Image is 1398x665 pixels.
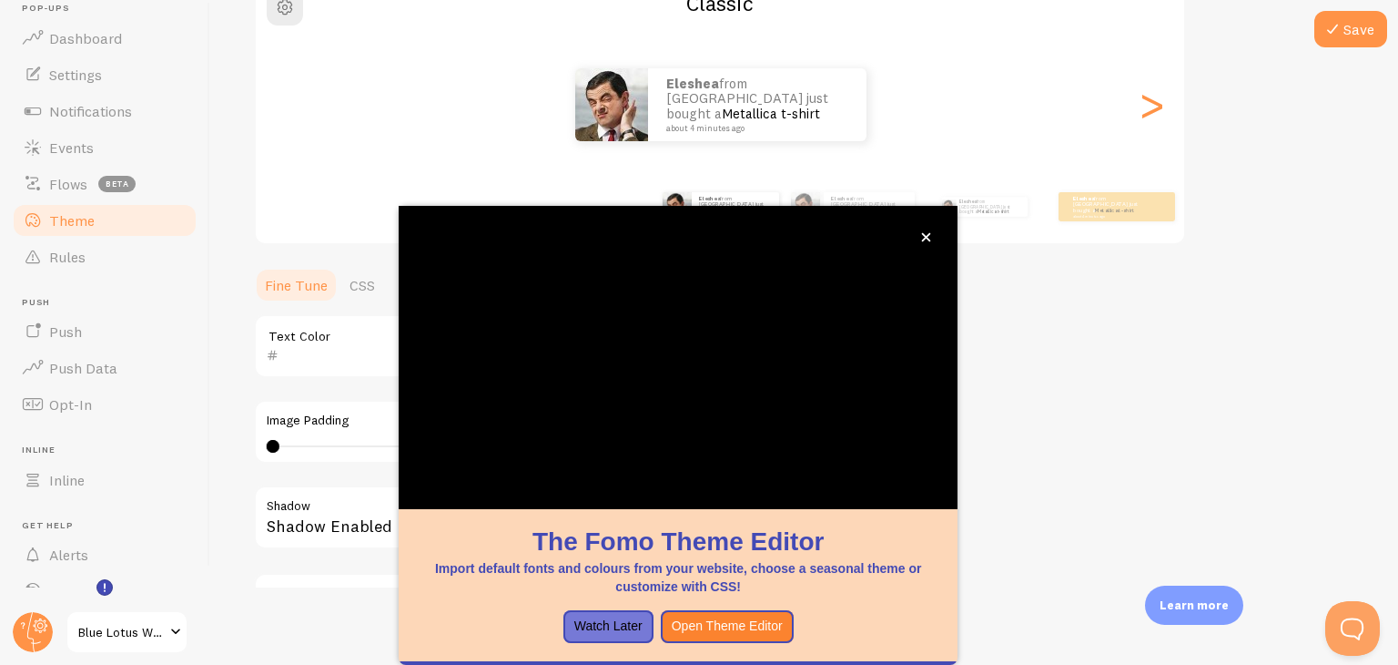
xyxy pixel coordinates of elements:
strong: eleshea [959,199,977,204]
img: Fomo [791,192,820,221]
span: Push [22,297,198,309]
small: about 4 minutes ago [666,124,843,133]
img: Fomo [941,199,956,214]
p: from [GEOGRAPHIC_DATA] just bought a [959,197,1020,217]
span: Rules [49,248,86,266]
span: Notifications [49,102,132,120]
a: Dashboard [11,20,198,56]
a: Metallica t-shirt [1095,207,1134,214]
a: Metallica t-shirt [978,209,1008,214]
span: Inline [22,445,198,456]
div: Shadow Enabled [254,486,800,552]
strong: eleshea [699,195,720,202]
span: Dashboard [49,29,122,47]
button: Save [1314,11,1387,47]
div: Learn more [1145,586,1243,625]
div: Next slide [1140,39,1162,170]
p: Import default fonts and colours from your website, choose a seasonal theme or customize with CSS! [420,559,936,596]
a: Events [11,129,198,166]
small: about 4 minutes ago [1073,214,1144,218]
span: Flows [49,175,87,193]
strong: eleshea [831,195,852,202]
p: from [GEOGRAPHIC_DATA] just bought a [666,77,848,133]
a: Inline [11,462,198,498]
iframe: Help Scout Beacon - Open [1325,601,1380,656]
span: Theme [49,211,95,230]
img: Fomo [575,68,648,141]
strong: eleshea [1073,195,1094,202]
span: Get Help [22,520,198,532]
span: Events [49,138,94,157]
button: close, [917,228,936,247]
a: Learn [11,573,198,609]
span: beta [98,176,136,192]
a: Notifications [11,93,198,129]
a: Flows beta [11,166,198,202]
p: from [GEOGRAPHIC_DATA] just bought a [699,195,772,218]
span: Settings [49,66,102,84]
p: from [GEOGRAPHIC_DATA] just bought a [1073,195,1146,218]
p: Learn more [1160,597,1229,614]
a: Opt-In [11,386,198,423]
a: Push Data [11,350,198,386]
a: CSS [339,267,386,303]
span: Learn [49,582,86,600]
h1: The Fomo Theme Editor [420,524,936,559]
label: Image Padding [267,413,787,429]
a: Metallica t-shirt [722,105,820,122]
a: Alerts [11,537,198,573]
a: Settings [11,56,198,93]
a: Theme [11,202,198,239]
button: Watch Later [563,610,653,643]
a: Push [11,313,198,350]
span: Inline [49,471,85,489]
a: Fine Tune [254,267,339,303]
p: from [GEOGRAPHIC_DATA] just bought a [831,195,907,218]
img: Fomo [663,192,692,221]
span: Alerts [49,546,88,564]
span: Push Data [49,359,117,377]
button: Open Theme Editor [661,610,794,643]
svg: <p>Watch New Feature Tutorials!</p> [96,579,113,596]
span: Push [49,322,82,341]
a: Rules [11,239,198,275]
span: Opt-In [49,395,92,414]
span: Pop-ups [22,3,198,15]
div: The Fomo Theme EditorImport default fonts and colours from your website, choose a seasonal theme ... [399,206,957,665]
strong: eleshea [666,75,719,92]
